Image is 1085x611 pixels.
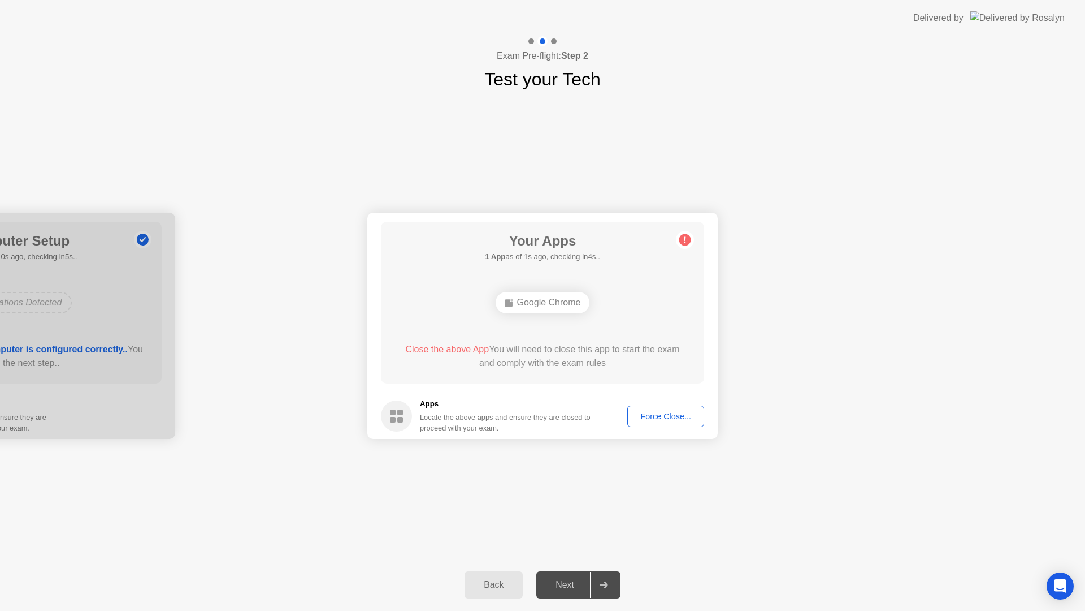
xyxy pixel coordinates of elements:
div: Back [468,580,519,590]
h1: Your Apps [485,231,600,251]
div: Force Close... [631,412,700,421]
h5: as of 1s ago, checking in4s.. [485,251,600,263]
h1: Test your Tech [484,66,601,93]
div: Delivered by [913,11,964,25]
b: 1 App [485,252,505,261]
b: Step 2 [561,51,588,61]
h4: Exam Pre-flight: [497,49,588,63]
div: Next [540,580,590,590]
button: Force Close... [627,406,704,427]
div: You will need to close this app to start the exam and comply with the exam rules [397,343,688,370]
div: Locate the above apps and ensure they are closed to proceed with your exam. [420,412,591,433]
span: Close the above App [405,345,489,354]
div: Google Chrome [496,292,590,313]
button: Next [536,571,620,599]
h5: Apps [420,398,591,410]
div: Open Intercom Messenger [1047,573,1074,600]
button: Back [465,571,523,599]
img: Delivered by Rosalyn [970,11,1065,24]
